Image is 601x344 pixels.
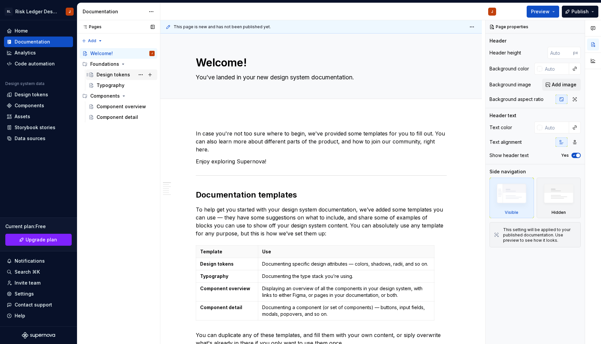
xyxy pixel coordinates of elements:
[4,122,73,133] a: Storybook stories
[15,39,50,45] div: Documentation
[97,103,146,110] div: Component overview
[489,124,512,131] div: Text color
[196,190,447,200] h2: Documentation templates
[196,206,447,237] p: To help get you started with your design system documentation, we’ve added some templates you can...
[200,248,254,255] p: Template
[15,135,45,142] div: Data sources
[200,286,250,291] strong: Component overview
[571,8,589,15] span: Publish
[15,28,28,34] div: Home
[15,124,55,131] div: Storybook stories
[90,93,120,99] div: Components
[573,50,578,55] p: px
[552,81,576,88] span: Add image
[262,304,430,317] p: Documenting a component (or set of components) — buttons, input fields, modals, popovers, and so on.
[489,49,521,56] div: Header height
[86,101,157,112] a: Component overview
[15,269,40,275] div: Search ⌘K
[489,152,529,159] div: Show header text
[80,24,102,30] div: Pages
[194,55,445,71] textarea: Welcome!
[4,111,73,122] a: Assets
[88,38,96,43] span: Add
[15,60,55,67] div: Code automation
[489,81,531,88] div: Background image
[200,261,234,267] strong: Design tokens
[90,50,113,57] div: Welcome!
[4,47,73,58] a: Analytics
[200,304,242,310] strong: Component detail
[262,248,430,255] p: Use
[542,79,581,91] button: Add image
[562,6,598,18] button: Publish
[4,310,73,321] button: Help
[90,61,119,67] div: Foundations
[4,289,73,299] a: Settings
[531,8,550,15] span: Preview
[542,122,569,133] input: Auto
[97,71,130,78] div: Design tokens
[86,80,157,91] a: Typography
[5,223,72,230] div: Current plan : Free
[542,63,569,75] input: Auto
[97,82,124,89] div: Typography
[489,112,516,119] div: Header text
[15,91,48,98] div: Design tokens
[15,258,45,264] div: Notifications
[80,48,157,59] a: Welcome!J
[15,312,25,319] div: Help
[4,37,73,47] a: Documentation
[86,69,157,80] a: Design tokens
[69,9,71,14] div: J
[80,48,157,123] div: Page tree
[503,227,576,243] div: This setting will be applied to your published documentation. Use preview to see how it looks.
[1,4,76,19] button: RLRisk Ledger Design SystemJ
[194,72,445,83] textarea: You’ve landed in your new design system documentation.
[5,8,13,16] div: RL
[5,234,72,246] button: Upgrade plan
[4,278,73,288] a: Invite team
[26,236,57,243] span: Upgrade plan
[262,273,430,280] p: Documenting the type stack you’re using.
[505,210,518,215] div: Visible
[83,8,145,15] div: Documentation
[489,65,529,72] div: Background color
[537,178,581,218] div: Hidden
[262,261,430,267] p: Documenting specific design attributes — colors, shadows, radii, and so on.
[552,210,566,215] div: Hidden
[5,81,44,86] div: Design system data
[200,273,228,279] strong: Typography
[489,178,534,218] div: Visible
[22,332,55,339] svg: Supernova Logo
[527,6,559,18] button: Preview
[4,256,73,266] button: Notifications
[86,112,157,123] a: Component detail
[174,24,271,30] span: This page is new and has not been published yet.
[80,36,105,45] button: Add
[15,301,52,308] div: Contact support
[548,47,573,59] input: Auto
[15,280,40,286] div: Invite team
[4,89,73,100] a: Design tokens
[15,291,34,297] div: Settings
[489,38,506,44] div: Header
[15,102,44,109] div: Components
[80,59,157,69] div: Foundations
[489,168,526,175] div: Side navigation
[196,157,447,165] p: Enjoy exploring Supernova!
[4,267,73,277] button: Search ⌘K
[80,91,157,101] div: Components
[15,8,58,15] div: Risk Ledger Design System
[97,114,138,121] div: Component detail
[4,133,73,144] a: Data sources
[489,139,522,145] div: Text alignment
[15,113,30,120] div: Assets
[196,129,447,153] p: In case you're not too sure where to begin, we've provided some templates for you to fill out. Yo...
[491,9,493,14] div: J
[561,153,569,158] label: Yes
[489,96,544,103] div: Background aspect ratio
[4,100,73,111] a: Components
[151,50,153,57] div: J
[4,58,73,69] a: Code automation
